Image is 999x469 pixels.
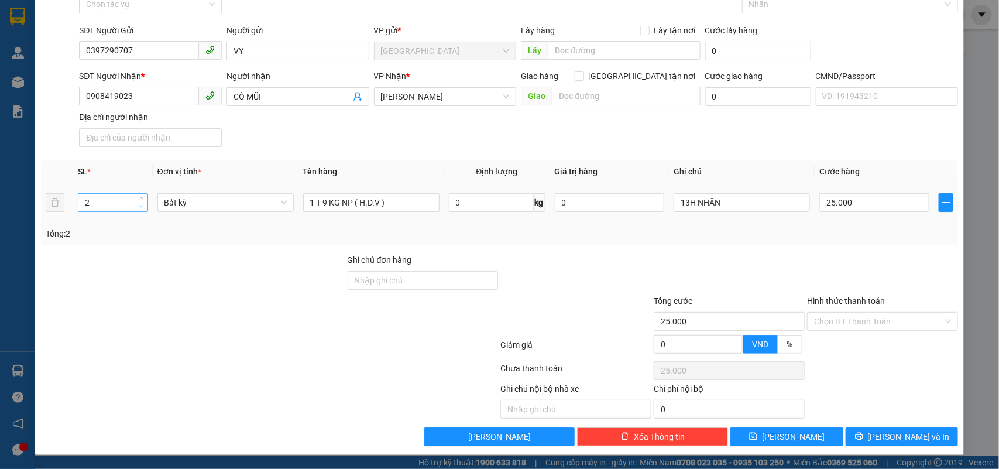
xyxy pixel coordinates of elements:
span: delete [621,432,629,441]
div: Chi phí nội bộ [654,382,805,400]
input: Dọc đường [552,87,701,105]
span: Xóa Thông tin [634,430,685,443]
input: Dọc đường [548,41,701,60]
span: Increase Value [135,194,147,201]
span: down [138,203,145,210]
span: Giao [521,87,552,105]
span: VP Nhận [374,71,407,81]
label: Hình thức thanh toán [807,296,885,306]
span: N.gửi: [4,52,134,61]
span: % [787,340,792,349]
span: kg [534,193,545,212]
span: Hồ Chí Minh [381,88,510,105]
div: Người gửi [226,24,369,37]
span: [PERSON_NAME]- [24,52,134,61]
div: Tổng: 2 [46,227,386,240]
div: SĐT Người Gửi [79,24,222,37]
button: [PERSON_NAME] [424,427,575,446]
span: user-add [353,92,362,101]
div: VP gửi [374,24,517,37]
label: Cước giao hàng [705,71,763,81]
span: N.nhận: [4,73,91,82]
span: SL [78,167,87,176]
input: Cước giao hàng [705,87,811,106]
span: 08:32- [4,5,98,14]
input: 0 [555,193,665,212]
span: 16:33:07 [DATE] [53,63,111,71]
span: Lấy [521,41,548,60]
input: Cước lấy hàng [705,42,811,60]
span: [PERSON_NAME] [50,6,98,14]
th: Ghi chú [669,160,815,183]
span: save [749,432,757,441]
span: Giá trị hàng [555,167,598,176]
input: Nhập ghi chú [500,400,651,419]
span: Cước hàng [819,167,860,176]
div: Giảm giá [500,338,653,359]
button: plus [939,193,953,212]
strong: MĐH: [41,26,134,39]
span: AN- [30,73,44,82]
span: [PERSON_NAME] [468,430,531,443]
input: Địa chỉ của người nhận [79,128,222,147]
span: Đơn vị tính [157,167,201,176]
span: printer [855,432,863,441]
span: 0977766257 [44,73,91,82]
div: Người nhận [226,70,369,83]
span: Decrease Value [135,201,147,211]
span: Tên hàng: [4,85,99,94]
strong: PHIẾU TRẢ HÀNG [57,16,119,25]
div: Ghi chú nội bộ nhà xe [500,382,651,400]
span: Ngày/ giờ gửi: [4,63,51,71]
button: deleteXóa Thông tin [577,427,728,446]
button: save[PERSON_NAME] [730,427,843,446]
div: Địa chỉ người nhận [79,111,222,124]
div: SĐT Người Nhận [79,70,222,83]
div: Chưa thanh toán [500,362,653,382]
label: Cước lấy hàng [705,26,758,35]
span: phone [205,45,215,54]
button: delete [46,193,64,212]
span: DA08250213 [69,26,135,39]
span: Tiền Giang [381,42,510,60]
input: Ghi chú đơn hàng [348,271,499,290]
span: Định lượng [476,167,518,176]
span: VND [752,340,768,349]
label: Ghi chú đơn hàng [348,255,412,265]
span: 1K GIẤY 1KG [36,82,99,95]
div: CMND/Passport [816,70,959,83]
button: printer[PERSON_NAME] và In [846,427,958,446]
span: 0917152366 [87,52,134,61]
span: [PERSON_NAME] [762,430,825,443]
span: Giao hàng [521,71,558,81]
span: [PERSON_NAME] và In [868,430,950,443]
span: phone [205,91,215,100]
span: [DATE]- [24,5,98,14]
span: Tổng cước [654,296,692,306]
span: up [138,194,145,201]
span: Lấy hàng [521,26,555,35]
input: VD: Bàn, Ghế [303,193,440,212]
span: plus [939,198,953,207]
span: Lấy tận nơi [650,24,701,37]
input: Ghi Chú [674,193,810,212]
span: Bất kỳ [164,194,287,211]
span: [GEOGRAPHIC_DATA] tận nơi [584,70,701,83]
span: Tên hàng [303,167,338,176]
